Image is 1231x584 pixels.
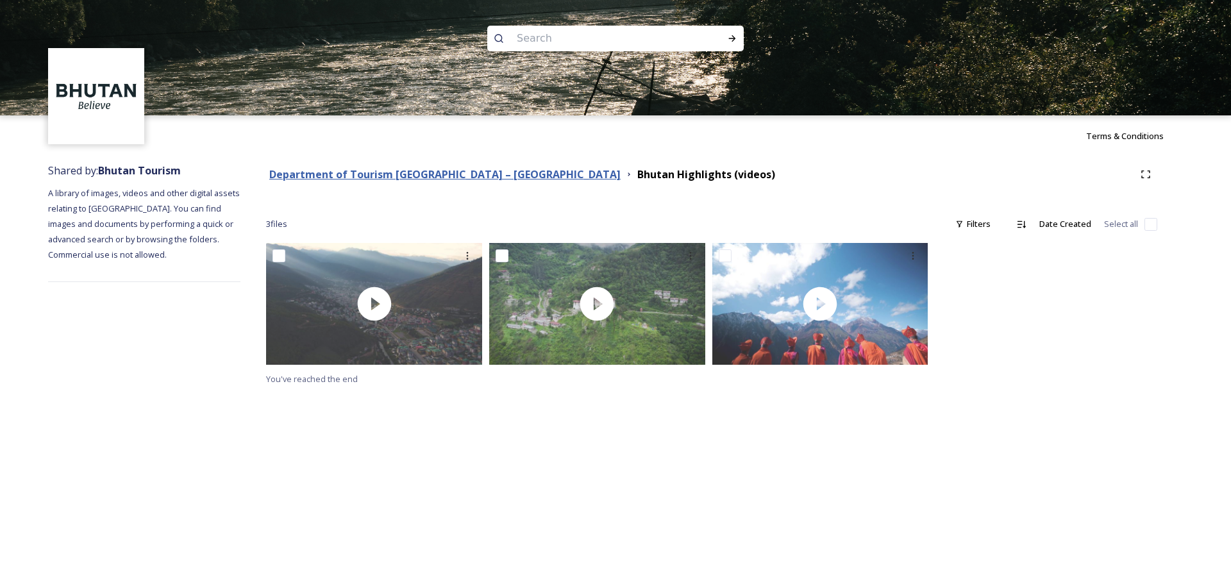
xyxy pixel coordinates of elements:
input: Search [510,24,686,53]
strong: Bhutan Tourism [98,163,181,178]
img: thumbnail [489,243,705,365]
div: Date Created [1033,212,1098,237]
a: Terms & Conditions [1086,128,1183,144]
span: A library of images, videos and other digital assets relating to [GEOGRAPHIC_DATA]. You can find ... [48,187,242,260]
img: thumbnail [266,243,482,365]
img: thumbnail [712,243,928,365]
span: Terms & Conditions [1086,130,1164,142]
strong: Bhutan Highlights (videos) [637,167,775,181]
div: Filters [949,212,997,237]
span: Select all [1104,218,1138,230]
span: Shared by: [48,163,181,178]
span: 3 file s [266,218,287,230]
span: You've reached the end [266,373,358,385]
strong: Department of Tourism [GEOGRAPHIC_DATA] – [GEOGRAPHIC_DATA] [269,167,621,181]
img: BT_Logo_BB_Lockup_CMYK_High%2520Res.jpg [50,50,143,143]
